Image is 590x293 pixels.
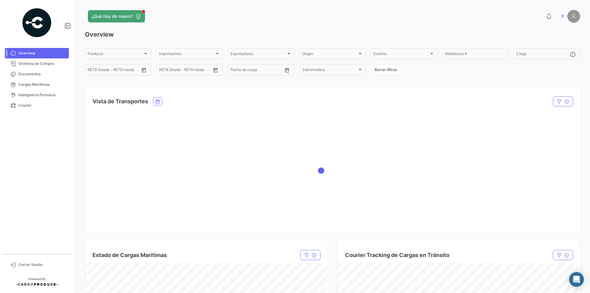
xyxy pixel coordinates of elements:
span: Inteligencia Portuaria [18,92,66,98]
h4: Vista de Transportes [92,97,148,106]
span: Cargas Marítimas [18,82,66,87]
input: Desde [159,69,160,73]
a: Órdenes de Compra [5,58,69,69]
a: Cargas Marítimas [5,79,69,90]
img: powered-by.png [22,7,52,38]
img: placeholder-user.png [567,10,580,23]
input: Hasta [92,69,117,73]
span: Stakeholders [302,69,357,73]
a: Courier [5,100,69,111]
h4: Estado de Cargas Maritimas [92,251,167,259]
span: ¿Qué hay de nuevo? [92,13,133,19]
span: Overview [18,50,66,56]
span: Cerrar Sesión [18,262,66,267]
a: Overview [5,48,69,58]
a: Inteligencia Portuaria [5,90,69,100]
span: Origen [302,53,357,57]
button: Borrar filtros [371,65,401,75]
span: Courier [18,103,66,108]
button: Open calendar [282,65,292,75]
span: P [561,13,564,19]
span: Órdenes de Compra [18,61,66,66]
button: Open calendar [211,65,220,75]
h3: Overview [85,30,580,39]
input: Hasta [164,69,189,73]
input: Hasta [235,69,260,73]
button: Ocean [153,97,162,105]
span: Producto [88,53,143,57]
button: Open calendar [139,65,148,75]
span: Documentos [18,71,66,77]
span: Destino [373,53,429,57]
button: ¿Qué hay de nuevo? [88,10,145,22]
h4: Courier Tracking de Cargas en Tránsito [345,251,450,259]
span: Importadores [159,53,214,57]
div: Abrir Intercom Messenger [569,272,584,287]
span: Exportadores [230,53,286,57]
a: Documentos [5,69,69,79]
